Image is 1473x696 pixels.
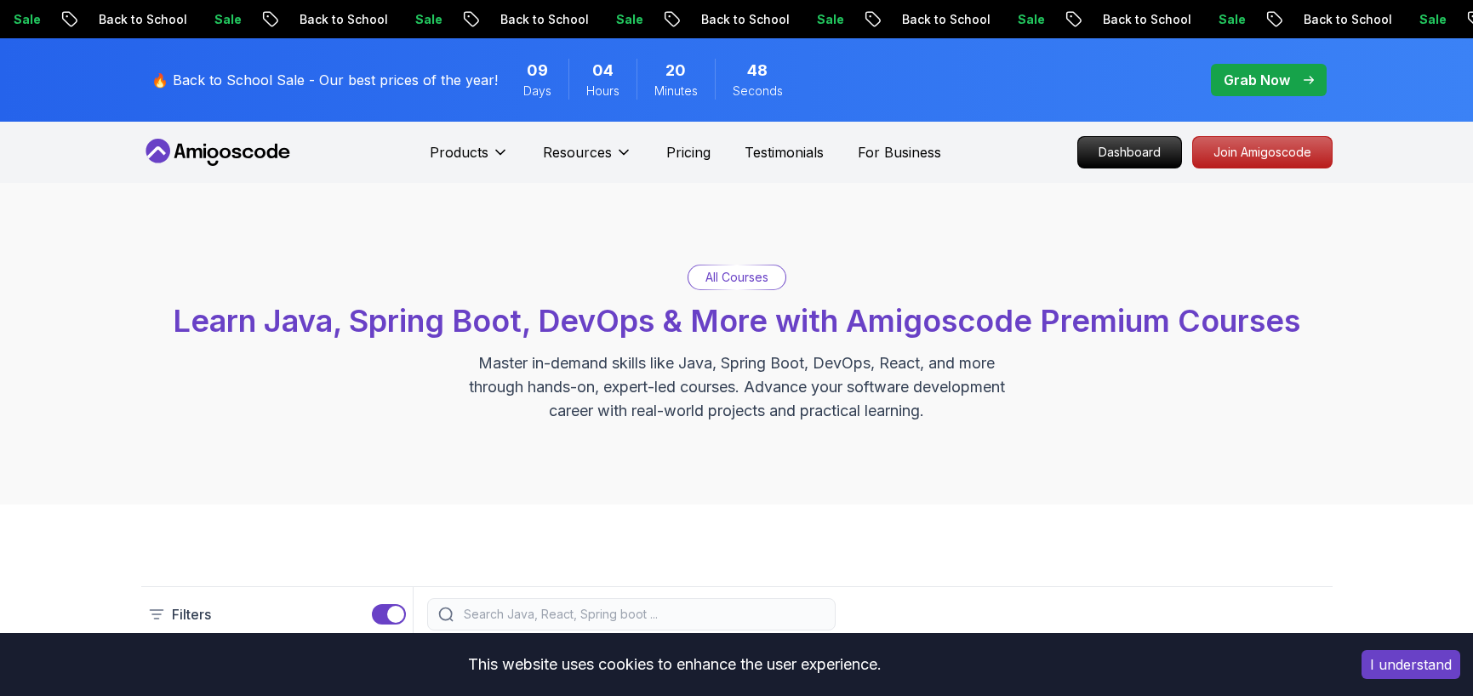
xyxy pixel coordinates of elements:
span: Seconds [733,83,783,100]
p: Back to School [886,11,1002,28]
p: Back to School [484,11,600,28]
p: Back to School [83,11,198,28]
p: Sale [1202,11,1257,28]
p: Sale [801,11,855,28]
p: Sale [399,11,454,28]
span: 48 Seconds [747,59,768,83]
span: Learn Java, Spring Boot, DevOps & More with Amigoscode Premium Courses [173,302,1300,339]
p: Back to School [685,11,801,28]
p: Dashboard [1078,137,1181,168]
div: This website uses cookies to enhance the user experience. [13,646,1336,683]
input: Search Java, React, Spring boot ... [460,606,825,623]
a: Pricing [666,142,711,163]
p: Grab Now [1224,70,1290,90]
a: Join Amigoscode [1192,136,1333,168]
p: Join Amigoscode [1193,137,1332,168]
a: For Business [858,142,941,163]
span: 20 Minutes [665,59,686,83]
a: Testimonials [745,142,824,163]
span: Days [523,83,551,100]
p: Sale [198,11,253,28]
button: Accept cookies [1362,650,1460,679]
p: Sale [1002,11,1056,28]
p: All Courses [705,269,768,286]
button: Resources [543,142,632,176]
p: Master in-demand skills like Java, Spring Boot, DevOps, React, and more through hands-on, expert-... [451,351,1023,423]
p: Back to School [1287,11,1403,28]
p: Back to School [1087,11,1202,28]
a: Dashboard [1077,136,1182,168]
p: Filters [172,604,211,625]
button: Products [430,142,509,176]
p: 🔥 Back to School Sale - Our best prices of the year! [151,70,498,90]
span: 9 Days [527,59,548,83]
span: Minutes [654,83,698,100]
p: Sale [1403,11,1458,28]
p: Back to School [283,11,399,28]
p: Resources [543,142,612,163]
p: Sale [600,11,654,28]
p: Products [430,142,488,163]
span: 4 Hours [592,59,614,83]
span: Hours [586,83,619,100]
